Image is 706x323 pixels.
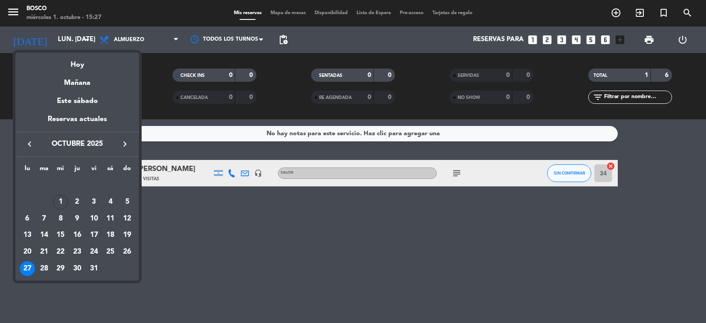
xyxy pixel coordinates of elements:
td: 26 de octubre de 2025 [119,243,135,260]
div: 8 [53,211,68,226]
td: 20 de octubre de 2025 [19,243,36,260]
div: 27 [20,261,35,276]
div: 6 [20,211,35,226]
div: 9 [70,211,85,226]
div: 18 [103,228,118,243]
div: 7 [37,211,52,226]
td: 23 de octubre de 2025 [69,243,86,260]
div: Este sábado [15,89,139,114]
i: keyboard_arrow_right [120,139,130,149]
div: 30 [70,261,85,276]
div: 10 [86,211,101,226]
td: 1 de octubre de 2025 [52,194,69,210]
td: 25 de octubre de 2025 [102,243,119,260]
td: 27 de octubre de 2025 [19,260,36,277]
td: 5 de octubre de 2025 [119,194,135,210]
div: 16 [70,228,85,243]
button: keyboard_arrow_right [117,138,133,150]
div: 3 [86,194,101,209]
th: jueves [69,163,86,177]
div: 5 [120,194,135,209]
td: OCT. [19,177,135,194]
th: domingo [119,163,135,177]
td: 31 de octubre de 2025 [86,260,102,277]
div: Hoy [15,53,139,71]
td: 24 de octubre de 2025 [86,243,102,260]
div: 2 [70,194,85,209]
td: 11 de octubre de 2025 [102,210,119,227]
td: 13 de octubre de 2025 [19,227,36,243]
div: 14 [37,228,52,243]
td: 22 de octubre de 2025 [52,243,69,260]
td: 7 de octubre de 2025 [36,210,53,227]
td: 19 de octubre de 2025 [119,227,135,243]
div: 23 [70,244,85,259]
td: 4 de octubre de 2025 [102,194,119,210]
div: 28 [37,261,52,276]
div: 11 [103,211,118,226]
td: 3 de octubre de 2025 [86,194,102,210]
div: 26 [120,244,135,259]
th: miércoles [52,163,69,177]
td: 30 de octubre de 2025 [69,260,86,277]
th: lunes [19,163,36,177]
td: 21 de octubre de 2025 [36,243,53,260]
td: 8 de octubre de 2025 [52,210,69,227]
div: 4 [103,194,118,209]
div: 19 [120,228,135,243]
td: 16 de octubre de 2025 [69,227,86,243]
div: Reservas actuales [15,114,139,132]
div: 21 [37,244,52,259]
th: martes [36,163,53,177]
div: 17 [86,228,101,243]
button: keyboard_arrow_left [22,138,38,150]
td: 2 de octubre de 2025 [69,194,86,210]
th: sábado [102,163,119,177]
div: 29 [53,261,68,276]
div: 24 [86,244,101,259]
div: 1 [53,194,68,209]
td: 6 de octubre de 2025 [19,210,36,227]
td: 28 de octubre de 2025 [36,260,53,277]
td: 10 de octubre de 2025 [86,210,102,227]
td: 9 de octubre de 2025 [69,210,86,227]
div: 15 [53,228,68,243]
div: 12 [120,211,135,226]
td: 14 de octubre de 2025 [36,227,53,243]
td: 18 de octubre de 2025 [102,227,119,243]
td: 17 de octubre de 2025 [86,227,102,243]
div: 31 [86,261,101,276]
td: 15 de octubre de 2025 [52,227,69,243]
td: 29 de octubre de 2025 [52,260,69,277]
div: 22 [53,244,68,259]
div: 20 [20,244,35,259]
span: octubre 2025 [38,138,117,150]
div: 25 [103,244,118,259]
i: keyboard_arrow_left [24,139,35,149]
div: Mañana [15,71,139,89]
th: viernes [86,163,102,177]
div: 13 [20,228,35,243]
td: 12 de octubre de 2025 [119,210,135,227]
